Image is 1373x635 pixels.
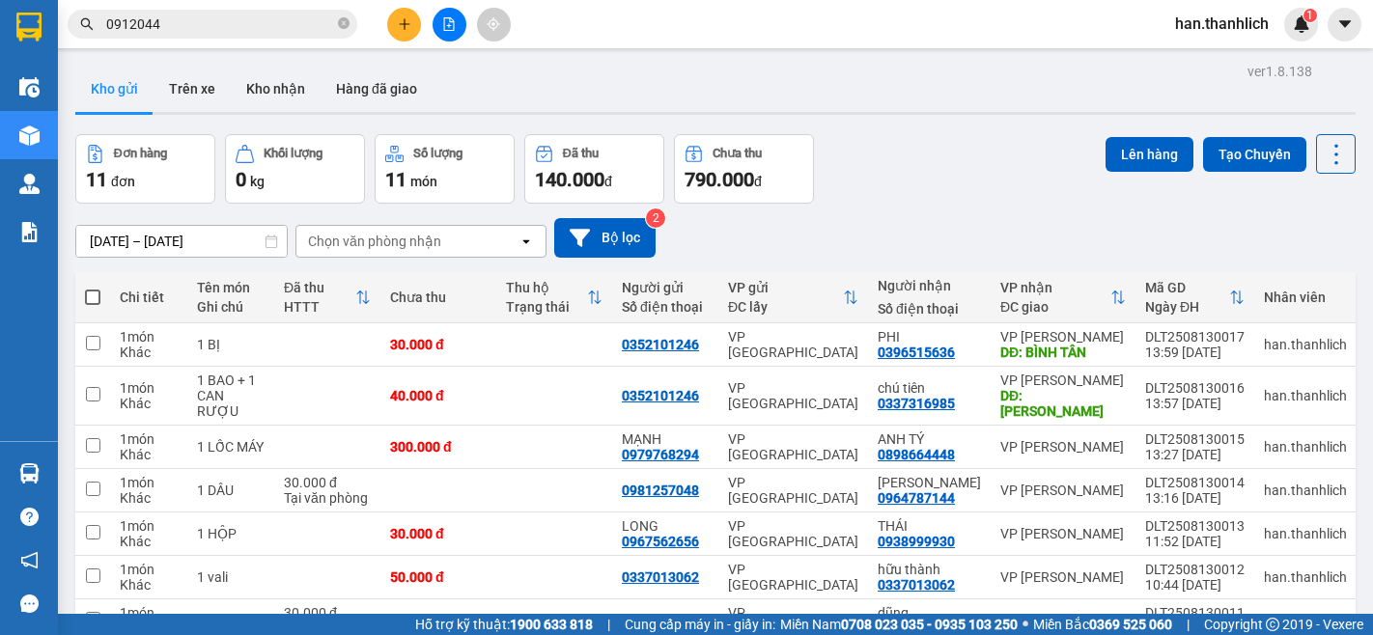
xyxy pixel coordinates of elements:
div: han.thanhlich [1264,439,1347,455]
button: Khối lượng0kg [225,134,365,204]
div: VP [PERSON_NAME] [1000,613,1126,628]
div: VP gửi [728,280,843,295]
button: Tạo Chuyến [1203,137,1306,172]
span: Cung cấp máy in - giấy in: [625,614,775,635]
div: 11:52 [DATE] [1145,534,1245,549]
div: ĐC lấy [728,299,843,315]
div: VP [PERSON_NAME] [1000,439,1126,455]
input: Select a date range. [76,226,287,257]
span: search [80,17,94,31]
div: ĐC giao [1000,299,1110,315]
div: 0365339665 [622,613,699,628]
span: đ [754,174,762,189]
div: ver 1.8.138 [1247,61,1312,82]
div: DLT2508130013 [1145,518,1245,534]
img: warehouse-icon [19,125,40,146]
div: Chọn văn phòng nhận [308,232,441,251]
span: question-circle [20,508,39,526]
div: 13:16 [DATE] [1145,490,1245,506]
span: message [20,594,39,613]
div: han.thanhlich [1264,483,1347,498]
span: notification [20,551,39,569]
span: 11 [385,168,406,191]
div: Tại văn phòng [284,490,371,506]
div: DLT2508130012 [1145,562,1245,577]
th: Toggle SortBy [718,272,868,323]
div: Khác [120,447,178,462]
div: 10:44 [DATE] [1145,577,1245,593]
div: VP [GEOGRAPHIC_DATA] [728,475,858,506]
div: Khác [120,396,178,411]
div: Tên món [197,280,265,295]
span: 790.000 [685,168,754,191]
span: đơn [111,174,135,189]
div: Đơn hàng [114,147,167,160]
th: Toggle SortBy [1135,272,1254,323]
button: Đã thu140.000đ [524,134,664,204]
div: Khối lượng [264,147,322,160]
div: VP nhận [1000,280,1110,295]
div: Người gửi [622,280,709,295]
div: VP [PERSON_NAME] [1000,329,1126,345]
div: han.thanhlich [1264,613,1347,628]
div: 0979768294 [622,447,699,462]
div: 50.000 đ [390,569,487,585]
div: DLT2508130014 [1145,475,1245,490]
div: 0337013062 [622,569,699,585]
div: han.thanhlich [1264,569,1347,585]
span: close-circle [338,15,350,34]
div: 0964787144 [878,490,955,506]
span: | [607,614,610,635]
input: Tìm tên, số ĐT hoặc mã đơn [106,14,334,35]
th: Toggle SortBy [991,272,1135,323]
div: Số điện thoại [622,299,709,315]
div: VP [PERSON_NAME] [1000,569,1126,585]
strong: 0708 023 035 - 0935 103 250 [841,617,1018,632]
button: Số lượng11món [375,134,515,204]
img: logo-vxr [16,13,42,41]
div: Khác [120,490,178,506]
div: DLT2508130011 [1145,605,1245,621]
div: 1 HỘP [197,526,265,541]
button: file-add [433,8,466,41]
button: Hàng đã giao [321,66,433,112]
div: 0938999930 [878,534,955,549]
button: Trên xe [154,66,231,112]
div: DLT2508130017 [1145,329,1245,345]
span: copyright [1266,618,1279,631]
div: 30.000 đ [390,526,487,541]
div: chú tiên [878,380,981,396]
div: Chưa thu [390,290,487,305]
div: ANH TÝ [878,431,981,447]
div: LONG [622,518,709,534]
button: aim [477,8,511,41]
svg: open [518,234,534,249]
div: VP [GEOGRAPHIC_DATA] [728,562,858,593]
span: ⚪️ [1023,621,1028,628]
span: | [1187,614,1190,635]
button: caret-down [1328,8,1361,41]
span: 11 [86,168,107,191]
div: 0352101246 [622,388,699,403]
span: Miền Nam [780,614,1018,635]
button: Bộ lọc [554,218,656,258]
div: Khác [120,345,178,360]
button: plus [387,8,421,41]
button: Đơn hàng11đơn [75,134,215,204]
span: plus [398,17,411,31]
div: DĐ: BÌNH TÂN [1000,345,1126,360]
div: MẠNH [622,431,709,447]
span: caret-down [1336,15,1354,33]
div: Khác [120,534,178,549]
strong: 0369 525 060 [1089,617,1172,632]
div: Số lượng [413,147,462,160]
div: 1 món [120,605,178,621]
div: Đã thu [284,280,355,295]
div: VP [PERSON_NAME] [1000,373,1126,388]
div: HTTT [284,299,355,315]
sup: 1 [1303,9,1317,22]
div: 0352101246 [622,337,699,352]
span: close-circle [338,17,350,29]
div: 0337316985 [878,396,955,411]
span: 1 [1306,9,1313,22]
